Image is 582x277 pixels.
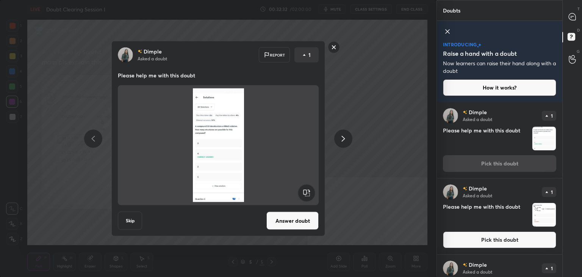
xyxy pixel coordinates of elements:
[577,49,580,54] p: G
[478,43,481,47] img: large-star.026637fe.svg
[469,109,487,115] p: Dimple
[463,192,492,198] p: Asked a doubt
[138,55,167,61] p: Asked a doubt
[463,110,467,115] img: no-rating-badge.077c3623.svg
[127,88,310,202] img: 17597405616TIL2Y.JPEG
[532,127,556,150] img: 17597405616TIL2Y.JPEG
[144,49,162,55] p: Dimple
[443,42,477,47] p: introducing
[118,72,319,79] p: Please help me with this doubt
[463,263,467,267] img: no-rating-badge.077c3623.svg
[118,212,142,230] button: Skip
[469,186,487,192] p: Dimple
[138,49,142,54] img: no-rating-badge.077c3623.svg
[443,79,556,96] button: How it works?
[469,262,487,268] p: Dimple
[577,27,580,33] p: D
[259,47,290,63] div: Report
[308,51,311,59] p: 1
[463,269,492,275] p: Asked a doubt
[437,102,562,277] div: grid
[443,126,529,151] h4: Please help me with this doubt
[532,203,556,227] img: 17597405491Y6FEZ.JPEG
[477,46,479,48] img: small-star.76a44327.svg
[443,261,458,276] img: 99a7a598ef9c48cc867f8b5974750741.jpg
[443,184,458,200] img: 99a7a598ef9c48cc867f8b5974750741.jpg
[551,190,553,194] p: 1
[577,6,580,12] p: T
[443,108,458,123] img: 99a7a598ef9c48cc867f8b5974750741.jpg
[443,231,556,248] button: Pick this doubt
[551,266,553,271] p: 1
[266,212,319,230] button: Answer doubt
[463,116,492,122] p: Asked a doubt
[463,187,467,191] img: no-rating-badge.077c3623.svg
[437,0,466,20] p: Doubts
[551,113,553,118] p: 1
[118,47,133,63] img: 99a7a598ef9c48cc867f8b5974750741.jpg
[443,203,529,227] h4: Please help me with this doubt
[443,49,517,58] h5: Raise a hand with a doubt
[443,60,556,75] p: Now learners can raise their hand along with a doubt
